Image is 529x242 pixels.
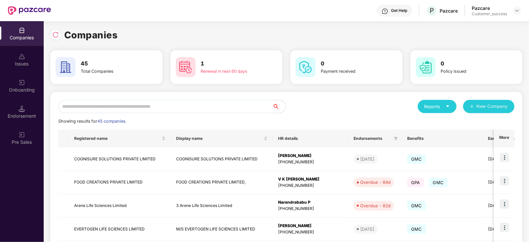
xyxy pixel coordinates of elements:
span: 45 companies. [97,119,126,124]
td: Arene Life Sciences Limited [69,194,171,218]
div: Customer_success [472,11,507,17]
td: 3 Arene Life Sciences Limited [171,194,273,218]
div: Payment received [321,68,378,75]
div: [PHONE_NUMBER] [278,229,343,235]
div: Pazcare [472,5,507,11]
td: FOOD CREATIONS PRIVATE LIMITED [69,171,171,194]
th: Benefits [402,130,483,147]
img: svg+xml;base64,PHN2ZyB4bWxucz0iaHR0cDovL3d3dy53My5vcmcvMjAwMC9zdmciIHdpZHRoPSI2MCIgaGVpZ2h0PSI2MC... [296,57,315,77]
span: GMC [407,201,426,210]
h3: 1 [201,60,258,68]
img: svg+xml;base64,PHN2ZyB4bWxucz0iaHR0cDovL3d3dy53My5vcmcvMjAwMC9zdmciIHdpZHRoPSI2MCIgaGVpZ2h0PSI2MC... [416,57,436,77]
img: svg+xml;base64,PHN2ZyB4bWxucz0iaHR0cDovL3d3dy53My5vcmcvMjAwMC9zdmciIHdpZHRoPSI2MCIgaGVpZ2h0PSI2MC... [176,57,196,77]
img: New Pazcare Logo [8,6,51,15]
td: M/S EVERTOGEN LIFE SCIENCES LIMITED [171,218,273,241]
td: EVERTOGEN LIFE SCIENCES LIMITED [69,218,171,241]
div: Total Companies [81,68,138,75]
td: FOOD CREATIONS PRIVATE LIMITED, [171,171,273,194]
th: Earliest Renewal [483,130,525,147]
th: Display name [171,130,273,147]
span: caret-down [446,104,450,108]
div: Reports [424,103,450,110]
h3: 45 [81,60,138,68]
div: [PERSON_NAME] [278,153,343,159]
img: icon [500,223,509,232]
div: [PHONE_NUMBER] [278,182,343,189]
td: COGNISURE SOLUTIONS PRIVATE LIMITED [69,147,171,171]
td: [DATE] [483,171,525,194]
button: plusNew Company [463,100,514,113]
span: GMC [429,178,448,187]
button: search [272,100,286,113]
span: search [272,104,286,109]
div: V K [PERSON_NAME] [278,176,343,182]
h3: 0 [441,60,498,68]
div: Policy issued [441,68,498,75]
span: Display name [176,136,263,141]
img: svg+xml;base64,PHN2ZyBpZD0iSXNzdWVzX2Rpc2FibGVkIiB4bWxucz0iaHR0cDovL3d3dy53My5vcmcvMjAwMC9zdmciIH... [19,53,25,60]
th: HR details [273,130,348,147]
span: filter [393,135,399,142]
img: icon [500,153,509,162]
img: svg+xml;base64,PHN2ZyBpZD0iRHJvcGRvd24tMzJ4MzIiIHhtbG5zPSJodHRwOi8vd3d3LnczLm9yZy8yMDAwL3N2ZyIgd2... [514,8,520,13]
div: Pazcare [440,8,458,14]
img: svg+xml;base64,PHN2ZyB4bWxucz0iaHR0cDovL3d3dy53My5vcmcvMjAwMC9zdmciIHdpZHRoPSI2MCIgaGVpZ2h0PSI2MC... [56,57,75,77]
h3: 0 [321,60,378,68]
th: Registered name [69,130,171,147]
img: icon [500,176,509,185]
div: [PHONE_NUMBER] [278,206,343,212]
span: GMC [407,224,426,234]
img: svg+xml;base64,PHN2ZyBpZD0iQ29tcGFuaWVzIiB4bWxucz0iaHR0cDovL3d3dy53My5vcmcvMjAwMC9zdmciIHdpZHRoPS... [19,27,25,34]
span: New Company [477,103,508,110]
th: More [494,130,514,147]
div: Renewal in next 60 days [201,68,258,75]
span: Registered name [74,136,161,141]
span: P [430,7,434,15]
div: Overdue - 82d [360,202,391,209]
div: [PHONE_NUMBER] [278,159,343,165]
h1: Companies [64,28,118,42]
td: [DATE] [483,218,525,241]
span: GMC [407,154,426,164]
td: [DATE] [483,194,525,218]
span: filter [394,137,398,141]
div: [DATE] [360,226,374,232]
span: GPA [407,178,424,187]
img: svg+xml;base64,PHN2ZyB3aWR0aD0iMjAiIGhlaWdodD0iMjAiIHZpZXdCb3g9IjAgMCAyMCAyMCIgZmlsbD0ibm9uZSIgeG... [19,132,25,138]
img: icon [500,199,509,209]
td: [DATE] [483,147,525,171]
td: COGNISURE SOLUTIONS PRIVATE LIMITED [171,147,273,171]
div: [PERSON_NAME] [278,223,343,229]
div: Narendrababu P [278,199,343,206]
img: svg+xml;base64,PHN2ZyB3aWR0aD0iMjAiIGhlaWdodD0iMjAiIHZpZXdCb3g9IjAgMCAyMCAyMCIgZmlsbD0ibm9uZSIgeG... [19,79,25,86]
div: Get Help [391,8,407,13]
img: svg+xml;base64,PHN2ZyBpZD0iSGVscC0zMngzMiIgeG1sbnM9Imh0dHA6Ly93d3cudzMub3JnLzIwMDAvc3ZnIiB3aWR0aD... [382,8,388,15]
img: svg+xml;base64,PHN2ZyBpZD0iUmVsb2FkLTMyeDMyIiB4bWxucz0iaHR0cDovL3d3dy53My5vcmcvMjAwMC9zdmciIHdpZH... [52,31,59,38]
div: [DATE] [360,156,374,162]
img: svg+xml;base64,PHN2ZyB3aWR0aD0iMTQuNSIgaGVpZ2h0PSIxNC41IiB2aWV3Qm94PSIwIDAgMTYgMTYiIGZpbGw9Im5vbm... [19,105,25,112]
span: Endorsements [354,136,391,141]
span: Showing results for [58,119,126,124]
div: Overdue - 84d [360,179,391,185]
span: plus [470,104,474,109]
